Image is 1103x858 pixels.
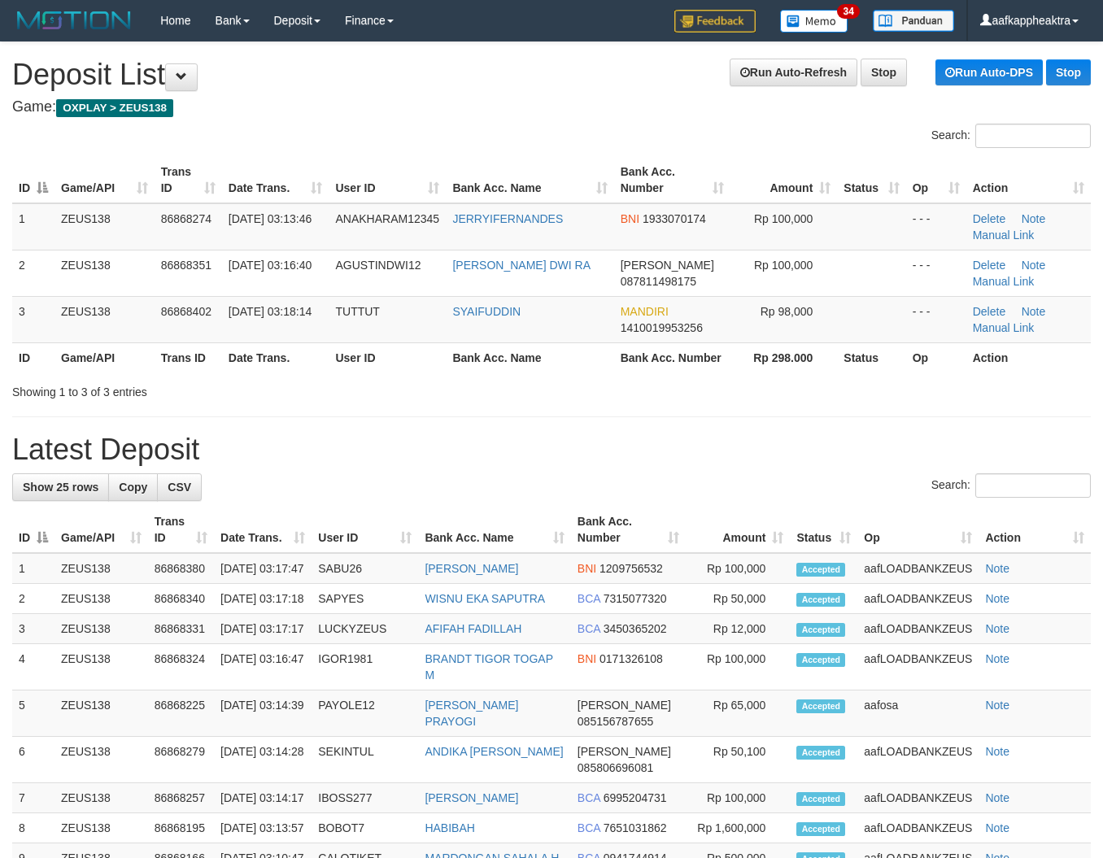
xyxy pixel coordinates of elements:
h4: Game: [12,99,1091,115]
a: ANDIKA [PERSON_NAME] [425,745,563,758]
td: 86868279 [148,737,214,783]
span: 86868351 [161,259,211,272]
span: Copy 085806696081 to clipboard [578,761,653,774]
td: ZEUS138 [54,614,148,644]
td: IGOR1981 [312,644,418,690]
td: aafosa [857,690,979,737]
th: Bank Acc. Name [446,342,613,372]
div: Showing 1 to 3 of 3 entries [12,377,447,400]
td: Rp 100,000 [686,553,790,584]
a: Note [1022,212,1046,225]
img: Feedback.jpg [674,10,756,33]
td: 2 [12,250,54,296]
a: Manual Link [973,229,1035,242]
td: Rp 100,000 [686,644,790,690]
td: PAYOLE12 [312,690,418,737]
th: Bank Acc. Number: activate to sort column ascending [614,157,731,203]
span: Accepted [796,623,845,637]
input: Search: [975,473,1091,498]
span: Accepted [796,822,845,836]
td: ZEUS138 [54,296,155,342]
a: [PERSON_NAME] PRAYOGI [425,699,518,728]
span: Accepted [796,699,845,713]
th: Op [906,342,966,372]
span: Rp 98,000 [761,305,813,318]
th: Status [837,342,905,372]
td: SAPYES [312,584,418,614]
td: - - - [906,296,966,342]
td: aafLOADBANKZEUS [857,737,979,783]
span: TUTTUT [335,305,379,318]
td: IBOSS277 [312,783,418,813]
a: JERRYIFERNANDES [452,212,563,225]
td: aafLOADBANKZEUS [857,783,979,813]
td: Rp 50,100 [686,737,790,783]
td: [DATE] 03:17:47 [214,553,312,584]
span: [PERSON_NAME] [621,259,714,272]
th: Trans ID: activate to sort column ascending [155,157,222,203]
span: BNI [621,212,639,225]
a: Copy [108,473,158,501]
th: Bank Acc. Number [614,342,731,372]
td: aafLOADBANKZEUS [857,813,979,843]
span: 86868402 [161,305,211,318]
th: Amount: activate to sort column ascending [686,507,790,553]
h1: Deposit List [12,59,1091,91]
td: aafLOADBANKZEUS [857,553,979,584]
span: MANDIRI [621,305,669,318]
td: 4 [12,644,54,690]
td: [DATE] 03:14:28 [214,737,312,783]
span: [PERSON_NAME] [578,745,671,758]
a: Stop [1046,59,1091,85]
th: User ID: activate to sort column ascending [312,507,418,553]
span: Copy 087811498175 to clipboard [621,275,696,288]
td: 6 [12,737,54,783]
td: ZEUS138 [54,813,148,843]
span: OXPLAY > ZEUS138 [56,99,173,117]
td: ZEUS138 [54,203,155,250]
span: Accepted [796,792,845,806]
span: BNI [578,652,596,665]
a: Manual Link [973,275,1035,288]
td: ZEUS138 [54,584,148,614]
th: Trans ID: activate to sort column ascending [148,507,214,553]
span: Rp 100,000 [754,212,813,225]
td: aafLOADBANKZEUS [857,614,979,644]
span: Accepted [796,593,845,607]
a: Stop [861,59,907,86]
td: 86868340 [148,584,214,614]
th: User ID [329,342,446,372]
th: Status: activate to sort column ascending [837,157,905,203]
th: Action: activate to sort column ascending [979,507,1091,553]
a: Note [985,562,1009,575]
td: [DATE] 03:17:18 [214,584,312,614]
td: - - - [906,203,966,250]
th: Bank Acc. Name: activate to sort column ascending [418,507,570,553]
td: 7 [12,783,54,813]
td: ZEUS138 [54,644,148,690]
td: Rp 12,000 [686,614,790,644]
td: 3 [12,296,54,342]
a: BRANDT TIGOR TOGAP M [425,652,552,682]
span: Copy 1410019953256 to clipboard [621,321,703,334]
a: SYAIFUDDIN [452,305,521,318]
a: CSV [157,473,202,501]
span: CSV [168,481,191,494]
a: Note [1022,305,1046,318]
span: Copy 1209756532 to clipboard [599,562,663,575]
span: BNI [578,562,596,575]
span: 86868274 [161,212,211,225]
th: Bank Acc. Name: activate to sort column ascending [446,157,613,203]
td: Rp 50,000 [686,584,790,614]
td: Rp 100,000 [686,783,790,813]
a: Delete [973,212,1005,225]
span: ANAKHARAM12345 [335,212,439,225]
a: HABIBAH [425,821,474,834]
a: Note [985,592,1009,605]
a: Delete [973,259,1005,272]
input: Search: [975,124,1091,148]
td: LUCKYZEUS [312,614,418,644]
a: Show 25 rows [12,473,109,501]
td: [DATE] 03:17:17 [214,614,312,644]
td: 3 [12,614,54,644]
